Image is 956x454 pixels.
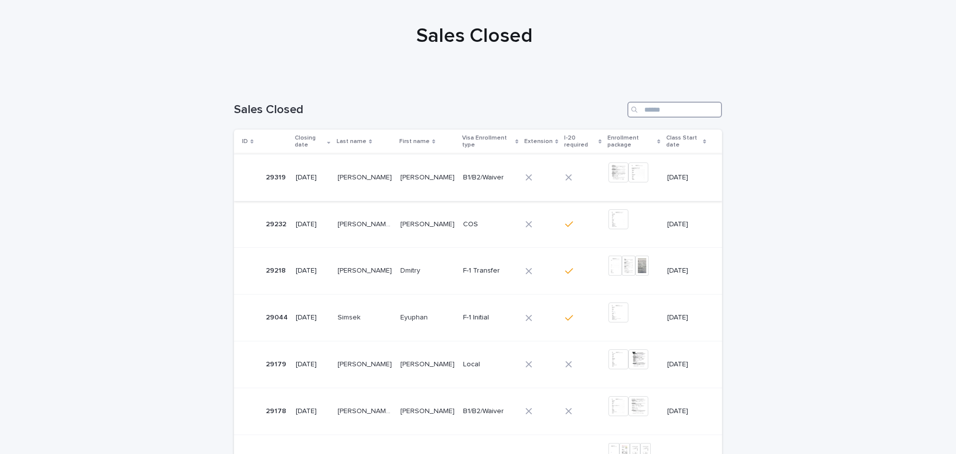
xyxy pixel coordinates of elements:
[296,360,330,369] p: [DATE]
[234,103,623,117] h1: Sales Closed
[296,267,330,275] p: [DATE]
[338,405,394,416] p: Briceno de Bermudez
[400,171,457,182] p: [PERSON_NAME]
[266,311,290,322] p: 29044
[234,154,722,201] tr: 2931929319 [DATE][PERSON_NAME][PERSON_NAME] [PERSON_NAME][PERSON_NAME] B1/B2/Waiver[DATE]
[463,267,517,275] p: F-1 Transfer
[463,173,517,182] p: B1/B2/Waiver
[338,265,394,275] p: [PERSON_NAME]
[667,173,706,182] p: [DATE]
[667,313,706,322] p: [DATE]
[338,311,362,322] p: Simsek
[234,341,722,388] tr: 2917929179 [DATE][PERSON_NAME][PERSON_NAME] [PERSON_NAME][PERSON_NAME] Local[DATE]
[296,407,330,416] p: [DATE]
[400,405,457,416] p: [PERSON_NAME]
[266,265,288,275] p: 29218
[231,24,718,48] h1: Sales Closed
[463,407,517,416] p: B1/B2/Waiver
[667,267,706,275] p: [DATE]
[667,360,706,369] p: [DATE]
[400,265,422,275] p: Dmitry
[400,218,457,229] p: [PERSON_NAME]
[463,220,517,229] p: COS
[338,171,394,182] p: [PERSON_NAME]
[296,173,330,182] p: [DATE]
[463,360,517,369] p: Local
[234,388,722,435] tr: 2917829178 [DATE][PERSON_NAME] [PERSON_NAME][PERSON_NAME] [PERSON_NAME] [PERSON_NAME][PERSON_NAME...
[266,171,288,182] p: 29319
[399,136,430,147] p: First name
[667,220,706,229] p: [DATE]
[337,136,366,147] p: Last name
[400,311,430,322] p: Eyuphan
[266,218,288,229] p: 29232
[462,133,513,151] p: Visa Enrollment type
[234,248,722,295] tr: 2921829218 [DATE][PERSON_NAME][PERSON_NAME] DmitryDmitry F-1 Transfer[DATE]
[296,313,330,322] p: [DATE]
[400,358,457,369] p: [PERSON_NAME]
[242,136,248,147] p: ID
[463,313,517,322] p: F-1 Initial
[666,133,701,151] p: Class Start date
[564,133,596,151] p: I-20 required
[627,102,722,118] input: Search
[295,133,325,151] p: Closing date
[524,136,553,147] p: Extension
[234,295,722,341] tr: 2904429044 [DATE]SimsekSimsek EyuphanEyuphan F-1 Initial[DATE]
[234,201,722,248] tr: 2923229232 [DATE][PERSON_NAME] [PERSON_NAME] Paes[PERSON_NAME] [PERSON_NAME] Paes [PERSON_NAME][P...
[667,407,706,416] p: [DATE]
[296,220,330,229] p: [DATE]
[607,133,654,151] p: Enrollment package
[266,358,288,369] p: 29179
[338,358,394,369] p: [PERSON_NAME]
[338,218,394,229] p: Fernandes Pereira Paes
[266,405,288,416] p: 29178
